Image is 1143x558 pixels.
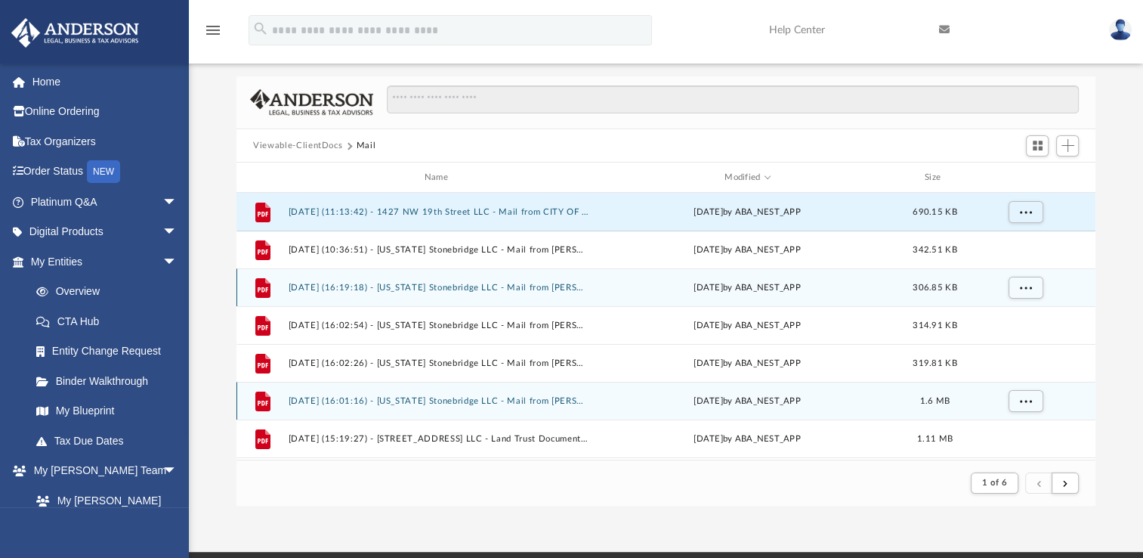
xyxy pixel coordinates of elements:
button: Add [1056,135,1079,157]
button: More options [1009,201,1043,224]
a: Overview [21,277,200,307]
a: Platinum Q&Aarrow_drop_down [11,187,200,217]
div: id [243,171,281,184]
span: 690.15 KB [913,208,956,216]
div: [DATE] by ABA_NEST_APP [597,395,898,408]
div: NEW [87,160,120,183]
button: [DATE] (16:02:54) - [US_STATE] Stonebridge LLC - Mail from [PERSON_NAME].pdf [289,321,590,330]
a: My [PERSON_NAME] Teamarrow_drop_down [11,456,193,486]
a: Online Ordering [11,97,200,127]
button: Viewable-ClientDocs [253,139,342,153]
a: My [PERSON_NAME] Team [21,485,185,534]
a: menu [204,29,222,39]
span: arrow_drop_down [162,456,193,487]
img: User Pic [1109,19,1132,41]
a: Tax Due Dates [21,426,200,456]
span: 1.11 MB [917,435,953,443]
span: 314.91 KB [913,321,956,330]
div: id [972,171,1077,184]
button: 1 of 6 [971,473,1018,494]
a: Home [11,67,200,97]
a: My Blueprint [21,396,193,426]
button: [DATE] (16:19:18) - [US_STATE] Stonebridge LLC - Mail from [PERSON_NAME].pdf [289,283,590,293]
div: [DATE] by ABA_NEST_APP [597,357,898,370]
a: Binder Walkthrough [21,366,200,396]
button: More options [1009,277,1043,299]
div: Size [905,171,965,184]
a: Entity Change Request [21,336,200,367]
span: 1.6 MB [920,397,950,405]
a: Tax Organizers [11,126,200,157]
a: Order StatusNEW [11,157,200,188]
div: [DATE] by ABA_NEST_APP [597,281,898,295]
span: arrow_drop_down [162,246,193,277]
input: Search files and folders [387,85,1079,114]
div: Modified [596,171,898,184]
div: Name [288,171,590,184]
i: menu [204,21,222,39]
button: [DATE] (11:13:42) - 1427 NW 19th Street LLC - Mail from CITY OF [GEOGRAPHIC_DATA]pdf [289,207,590,217]
div: [DATE] by ABA_NEST_APP [597,432,898,446]
span: arrow_drop_down [162,217,193,248]
img: Anderson Advisors Platinum Portal [7,18,144,48]
button: [DATE] (15:19:27) - [STREET_ADDRESS] LLC - Land Trust Documents from [PERSON_NAME].pdf [289,434,590,444]
div: [DATE] by ABA_NEST_APP [597,319,898,333]
div: grid [236,193,1095,460]
span: arrow_drop_down [162,187,193,218]
button: Switch to Grid View [1026,135,1049,157]
i: search [252,20,269,37]
a: CTA Hub [21,306,200,336]
a: My Entitiesarrow_drop_down [11,246,200,277]
span: 319.81 KB [913,359,956,367]
span: 306.85 KB [913,284,956,292]
a: Digital Productsarrow_drop_down [11,217,200,247]
span: [DATE] [694,208,724,216]
button: More options [1009,390,1043,413]
button: [DATE] (10:36:51) - [US_STATE] Stonebridge LLC - Mail from [PERSON_NAME].pdf [289,245,590,255]
span: 1 of 6 [982,479,1007,487]
button: [DATE] (16:01:16) - [US_STATE] Stonebridge LLC - Mail from [PERSON_NAME].pdf [289,396,590,406]
div: [DATE] by ABA_NEST_APP [597,243,898,257]
div: by ABA_NEST_APP [597,206,898,219]
span: 342.51 KB [913,246,956,254]
button: [DATE] (16:02:26) - [US_STATE] Stonebridge LLC - Mail from [PERSON_NAME].pdf [289,358,590,368]
button: Mail [357,139,376,153]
